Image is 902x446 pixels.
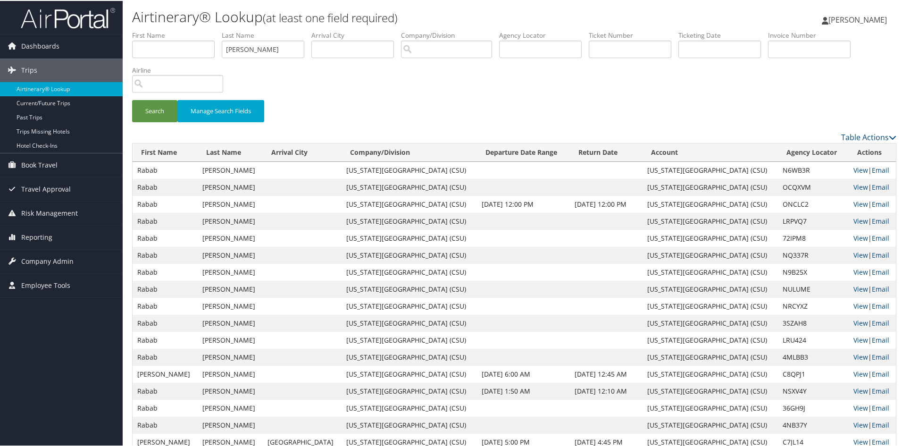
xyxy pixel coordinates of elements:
[778,399,849,416] td: 36GH9J
[477,143,570,161] th: Departure Date Range: activate to sort column ascending
[849,195,896,212] td: |
[133,314,198,331] td: Rabab
[342,297,477,314] td: [US_STATE][GEOGRAPHIC_DATA] (CSU)
[849,229,896,246] td: |
[643,280,778,297] td: [US_STATE][GEOGRAPHIC_DATA] (CSU)
[853,403,868,412] a: View
[342,280,477,297] td: [US_STATE][GEOGRAPHIC_DATA] (CSU)
[853,284,868,293] a: View
[21,152,58,176] span: Book Travel
[849,365,896,382] td: |
[778,212,849,229] td: LRPVQ7
[477,365,570,382] td: [DATE] 6:00 AM
[499,30,589,39] label: Agency Locator
[177,99,264,121] button: Manage Search Fields
[849,331,896,348] td: |
[133,178,198,195] td: Rabab
[133,212,198,229] td: Rabab
[849,178,896,195] td: |
[133,229,198,246] td: Rabab
[21,6,115,28] img: airportal-logo.png
[778,382,849,399] td: NSXV4Y
[841,131,896,142] a: Table Actions
[849,416,896,433] td: |
[342,178,477,195] td: [US_STATE][GEOGRAPHIC_DATA] (CSU)
[849,280,896,297] td: |
[872,233,889,242] a: Email
[822,5,896,33] a: [PERSON_NAME]
[342,195,477,212] td: [US_STATE][GEOGRAPHIC_DATA] (CSU)
[872,420,889,429] a: Email
[342,212,477,229] td: [US_STATE][GEOGRAPHIC_DATA] (CSU)
[643,212,778,229] td: [US_STATE][GEOGRAPHIC_DATA] (CSU)
[198,280,263,297] td: [PERSON_NAME]
[342,416,477,433] td: [US_STATE][GEOGRAPHIC_DATA] (CSU)
[643,416,778,433] td: [US_STATE][GEOGRAPHIC_DATA] (CSU)
[198,348,263,365] td: [PERSON_NAME]
[872,199,889,208] a: Email
[778,331,849,348] td: LRU424
[342,382,477,399] td: [US_STATE][GEOGRAPHIC_DATA] (CSU)
[872,369,889,378] a: Email
[853,182,868,191] a: View
[853,318,868,327] a: View
[133,297,198,314] td: Rabab
[643,331,778,348] td: [US_STATE][GEOGRAPHIC_DATA] (CSU)
[778,365,849,382] td: C8QPJ1
[133,280,198,297] td: Rabab
[778,229,849,246] td: 72IPM8
[198,382,263,399] td: [PERSON_NAME]
[477,382,570,399] td: [DATE] 1:50 AM
[342,161,477,178] td: [US_STATE][GEOGRAPHIC_DATA] (CSU)
[198,331,263,348] td: [PERSON_NAME]
[198,365,263,382] td: [PERSON_NAME]
[21,177,71,200] span: Travel Approval
[570,365,643,382] td: [DATE] 12:45 AM
[21,273,70,296] span: Employee Tools
[643,143,778,161] th: Account: activate to sort column ascending
[198,195,263,212] td: [PERSON_NAME]
[21,58,37,81] span: Trips
[872,284,889,293] a: Email
[872,250,889,259] a: Email
[853,352,868,361] a: View
[342,314,477,331] td: [US_STATE][GEOGRAPHIC_DATA] (CSU)
[643,263,778,280] td: [US_STATE][GEOGRAPHIC_DATA] (CSU)
[21,249,74,272] span: Company Admin
[198,297,263,314] td: [PERSON_NAME]
[643,246,778,263] td: [US_STATE][GEOGRAPHIC_DATA] (CSU)
[342,263,477,280] td: [US_STATE][GEOGRAPHIC_DATA] (CSU)
[778,246,849,263] td: NQ337R
[678,30,768,39] label: Ticketing Date
[778,297,849,314] td: NRCYXZ
[778,348,849,365] td: 4MLBB3
[643,399,778,416] td: [US_STATE][GEOGRAPHIC_DATA] (CSU)
[853,369,868,378] a: View
[872,352,889,361] a: Email
[198,143,263,161] th: Last Name: activate to sort column ascending
[477,195,570,212] td: [DATE] 12:00 PM
[133,331,198,348] td: Rabab
[643,382,778,399] td: [US_STATE][GEOGRAPHIC_DATA] (CSU)
[849,263,896,280] td: |
[643,178,778,195] td: [US_STATE][GEOGRAPHIC_DATA] (CSU)
[853,216,868,225] a: View
[643,195,778,212] td: [US_STATE][GEOGRAPHIC_DATA] (CSU)
[643,297,778,314] td: [US_STATE][GEOGRAPHIC_DATA] (CSU)
[643,314,778,331] td: [US_STATE][GEOGRAPHIC_DATA] (CSU)
[133,143,198,161] th: First Name: activate to sort column ascending
[589,30,678,39] label: Ticket Number
[133,195,198,212] td: Rabab
[570,143,643,161] th: Return Date: activate to sort column ascending
[132,6,642,26] h1: Airtinerary® Lookup
[342,246,477,263] td: [US_STATE][GEOGRAPHIC_DATA] (CSU)
[643,229,778,246] td: [US_STATE][GEOGRAPHIC_DATA] (CSU)
[853,165,868,174] a: View
[849,399,896,416] td: |
[768,30,858,39] label: Invoice Number
[778,178,849,195] td: OCQXVM
[311,30,401,39] label: Arrival City
[853,250,868,259] a: View
[342,143,477,161] th: Company/Division
[342,229,477,246] td: [US_STATE][GEOGRAPHIC_DATA] (CSU)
